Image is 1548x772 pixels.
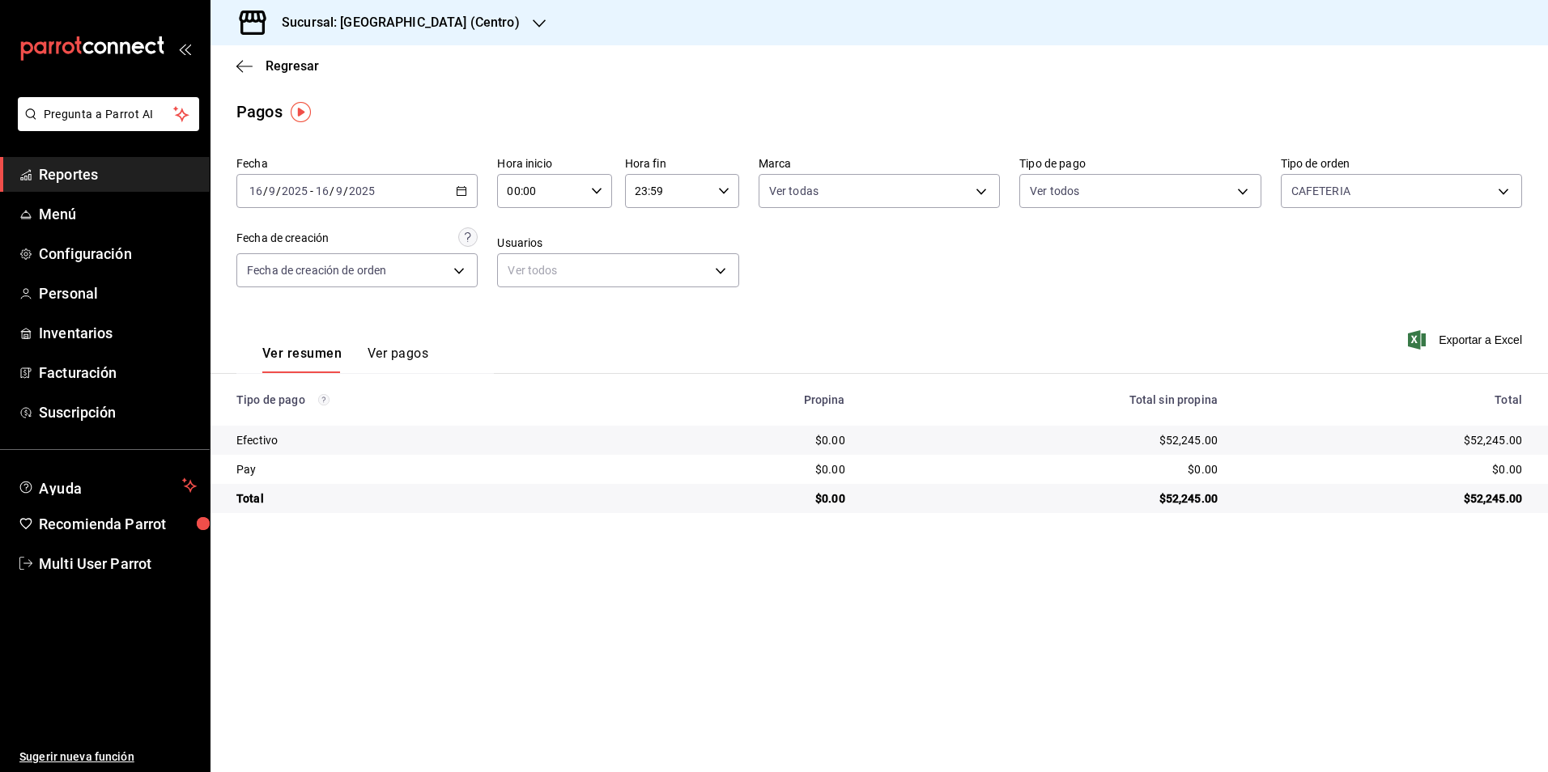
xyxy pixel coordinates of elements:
[236,490,627,507] div: Total
[348,185,376,197] input: ----
[178,42,191,55] button: open_drawer_menu
[769,183,819,199] span: Ver todas
[236,58,319,74] button: Regresar
[871,461,1218,477] div: $0.00
[19,749,197,766] span: Sugerir nueva función
[262,346,342,373] button: Ver resumen
[39,322,197,344] span: Inventarios
[759,158,1000,169] label: Marca
[318,394,330,405] svg: Los pagos realizados con Pay y otras terminales son montos brutos.
[39,401,197,423] span: Suscripción
[1291,183,1350,199] span: CAFETERIA
[653,461,845,477] div: $0.00
[315,185,330,197] input: --
[1244,432,1522,448] div: $52,245.00
[871,432,1218,448] div: $52,245.00
[330,185,334,197] span: /
[266,58,319,74] span: Regresar
[653,490,845,507] div: $0.00
[653,393,845,406] div: Propina
[44,106,174,123] span: Pregunta a Parrot AI
[236,393,627,406] div: Tipo de pago
[653,432,845,448] div: $0.00
[368,346,428,373] button: Ver pagos
[268,185,276,197] input: --
[497,158,611,169] label: Hora inicio
[281,185,308,197] input: ----
[236,432,627,448] div: Efectivo
[39,513,197,535] span: Recomienda Parrot
[236,100,283,124] div: Pagos
[335,185,343,197] input: --
[343,185,348,197] span: /
[871,393,1218,406] div: Total sin propina
[18,97,199,131] button: Pregunta a Parrot AI
[269,13,520,32] h3: Sucursal: [GEOGRAPHIC_DATA] (Centro)
[291,102,311,122] img: Tooltip marker
[236,158,478,169] label: Fecha
[310,185,313,197] span: -
[1244,490,1522,507] div: $52,245.00
[276,185,281,197] span: /
[39,243,197,265] span: Configuración
[1411,330,1522,350] button: Exportar a Excel
[497,253,738,287] div: Ver todos
[236,461,627,477] div: Pay
[1030,183,1079,199] span: Ver todos
[39,282,197,304] span: Personal
[249,185,263,197] input: --
[247,262,386,278] span: Fecha de creación de orden
[625,158,739,169] label: Hora fin
[262,346,428,373] div: navigation tabs
[11,117,199,134] a: Pregunta a Parrot AI
[871,490,1218,507] div: $52,245.00
[236,230,329,247] div: Fecha de creación
[1281,158,1522,169] label: Tipo de orden
[39,203,197,225] span: Menú
[39,362,197,384] span: Facturación
[497,237,738,248] label: Usuarios
[1244,461,1522,477] div: $0.00
[39,476,176,495] span: Ayuda
[39,163,197,185] span: Reportes
[1019,158,1261,169] label: Tipo de pago
[39,553,197,575] span: Multi User Parrot
[263,185,268,197] span: /
[1244,393,1522,406] div: Total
